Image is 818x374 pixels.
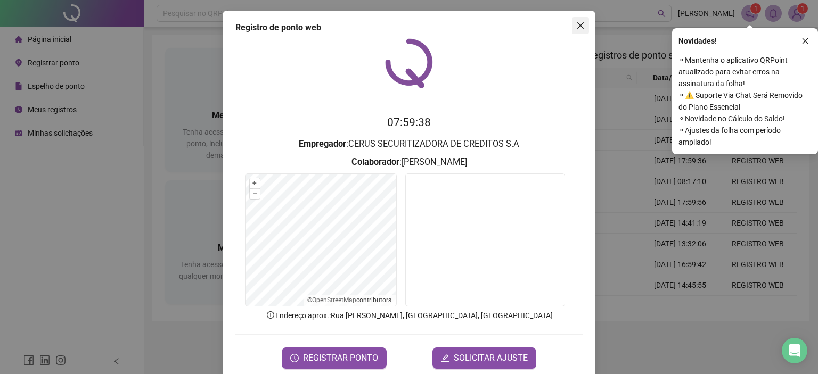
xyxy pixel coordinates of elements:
span: ⚬ Mantenha o aplicativo QRPoint atualizado para evitar erros na assinatura da folha! [678,54,812,89]
p: Endereço aprox. : Rua [PERSON_NAME], [GEOGRAPHIC_DATA], [GEOGRAPHIC_DATA] [235,310,583,321]
span: ⚬ ⚠️ Suporte Via Chat Será Removido do Plano Essencial [678,89,812,113]
button: Close [572,17,589,34]
button: REGISTRAR PONTO [282,347,387,369]
button: – [250,189,260,199]
strong: Colaborador [351,157,399,167]
span: Novidades ! [678,35,717,47]
h3: : [PERSON_NAME] [235,155,583,169]
span: ⚬ Novidade no Cálculo do Saldo! [678,113,812,124]
div: Open Intercom Messenger [782,338,807,363]
a: OpenStreetMap [312,296,356,304]
span: close [576,21,585,30]
span: clock-circle [290,354,299,362]
span: close [801,37,809,45]
h3: : CERUS SECURITIZADORA DE CREDITOS S.A [235,137,583,151]
li: © contributors. [307,296,393,304]
div: Registro de ponto web [235,21,583,34]
span: ⚬ Ajustes da folha com período ampliado! [678,124,812,148]
strong: Empregador [299,139,346,149]
span: edit [441,354,449,362]
span: SOLICITAR AJUSTE [454,352,528,364]
button: + [250,178,260,188]
span: REGISTRAR PONTO [303,352,378,364]
img: QRPoint [385,38,433,88]
span: info-circle [266,310,275,320]
time: 07:59:38 [387,116,431,129]
button: editSOLICITAR AJUSTE [432,347,536,369]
